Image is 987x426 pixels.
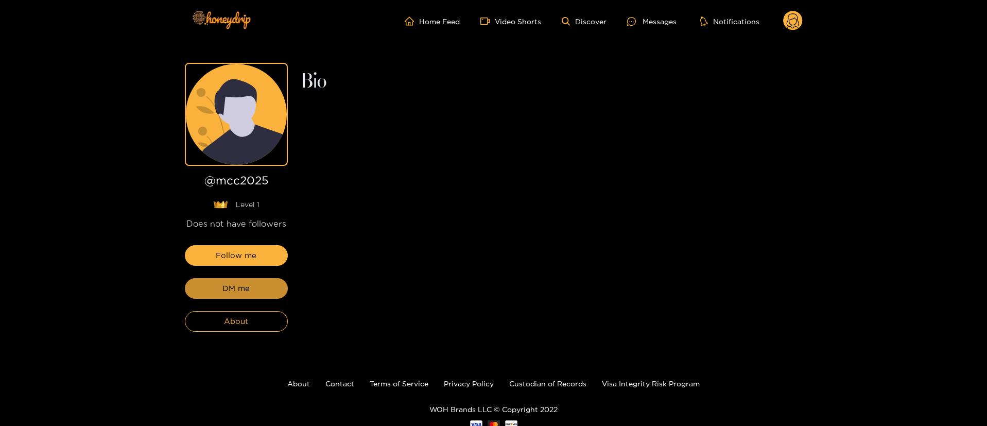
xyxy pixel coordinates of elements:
img: lavel grade [213,200,228,209]
span: video-camera [480,16,495,26]
div: Messages [627,15,677,27]
a: Privacy Policy [444,380,494,387]
a: Video Shorts [480,16,541,26]
button: DM me [185,278,288,299]
button: About [185,311,288,332]
a: Home Feed [405,16,460,26]
button: Notifications [697,16,763,26]
span: Level 1 [236,199,259,210]
span: home [405,16,419,26]
a: Custodian of Records [509,380,586,387]
h2: Bio [300,73,803,91]
button: Follow me [185,245,288,266]
a: About [287,380,310,387]
div: Does not have followers [185,218,288,230]
span: About [224,315,248,328]
span: DM me [222,282,250,295]
span: Follow me [216,249,256,262]
a: Terms of Service [370,380,428,387]
h1: @ mcc2025 [185,174,288,191]
a: Discover [562,17,607,26]
a: Contact [325,380,354,387]
a: Visa Integrity Risk Program [602,380,700,387]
